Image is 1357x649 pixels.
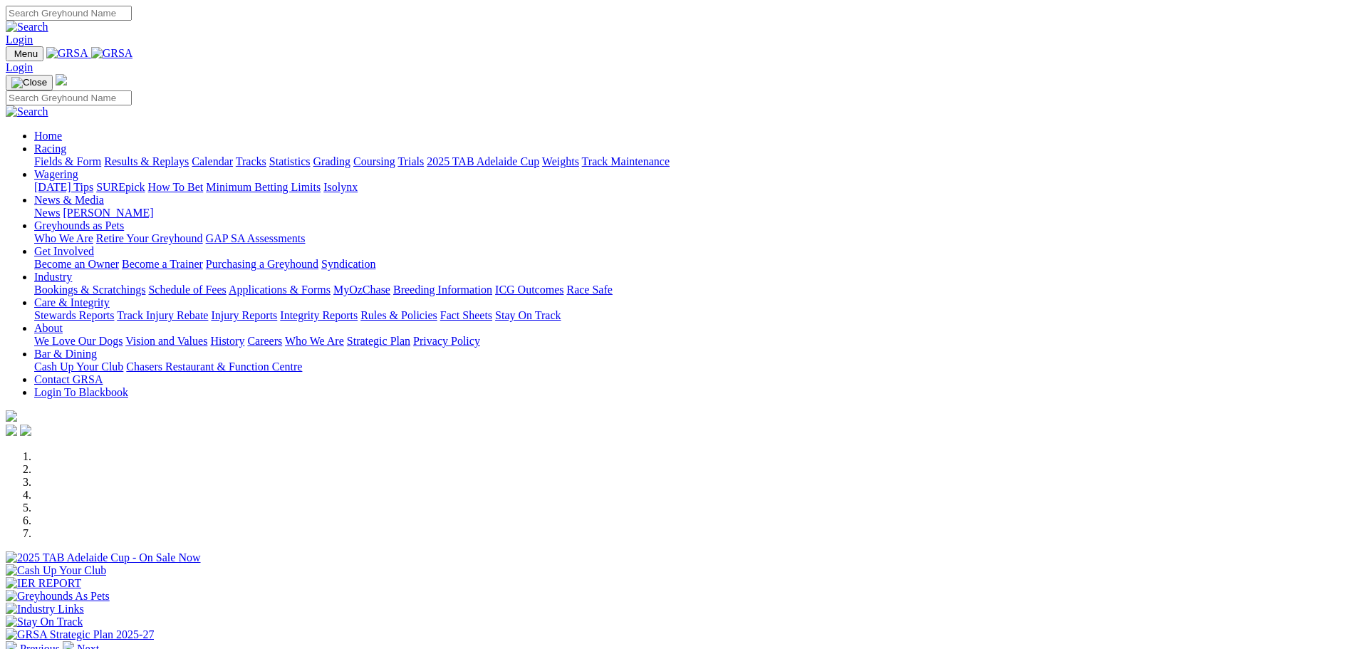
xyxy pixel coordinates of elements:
a: [PERSON_NAME] [63,207,153,219]
a: Careers [247,335,282,347]
a: News [34,207,60,219]
a: Care & Integrity [34,296,110,308]
a: Isolynx [323,181,358,193]
a: We Love Our Dogs [34,335,123,347]
button: Toggle navigation [6,46,43,61]
img: Industry Links [6,603,84,616]
img: 2025 TAB Adelaide Cup - On Sale Now [6,551,201,564]
div: News & Media [34,207,1351,219]
a: Coursing [353,155,395,167]
a: Results & Replays [104,155,189,167]
a: Schedule of Fees [148,284,226,296]
img: twitter.svg [20,425,31,436]
a: Wagering [34,168,78,180]
a: How To Bet [148,181,204,193]
a: Contact GRSA [34,373,103,385]
a: Racing [34,142,66,155]
div: Racing [34,155,1351,168]
a: Tracks [236,155,266,167]
img: IER REPORT [6,577,81,590]
div: Industry [34,284,1351,296]
a: Login To Blackbook [34,386,128,398]
a: Retire Your Greyhound [96,232,203,244]
a: Track Injury Rebate [117,309,208,321]
img: facebook.svg [6,425,17,436]
img: Stay On Track [6,616,83,628]
a: Rules & Policies [360,309,437,321]
a: Fact Sheets [440,309,492,321]
a: SUREpick [96,181,145,193]
span: Menu [14,48,38,59]
a: Greyhounds as Pets [34,219,124,232]
input: Search [6,6,132,21]
a: Injury Reports [211,309,277,321]
a: Calendar [192,155,233,167]
a: Grading [313,155,350,167]
img: Search [6,105,48,118]
img: GRSA [91,47,133,60]
a: Purchasing a Greyhound [206,258,318,270]
img: Greyhounds As Pets [6,590,110,603]
a: [DATE] Tips [34,181,93,193]
a: Applications & Forms [229,284,331,296]
a: Bookings & Scratchings [34,284,145,296]
div: Greyhounds as Pets [34,232,1351,245]
a: Login [6,61,33,73]
div: Get Involved [34,258,1351,271]
img: Close [11,77,47,88]
input: Search [6,90,132,105]
a: Industry [34,271,72,283]
a: Fields & Form [34,155,101,167]
a: 2025 TAB Adelaide Cup [427,155,539,167]
a: MyOzChase [333,284,390,296]
img: Cash Up Your Club [6,564,106,577]
img: GRSA [46,47,88,60]
div: Care & Integrity [34,309,1351,322]
div: Bar & Dining [34,360,1351,373]
a: Breeding Information [393,284,492,296]
a: History [210,335,244,347]
a: Cash Up Your Club [34,360,123,373]
a: Statistics [269,155,311,167]
a: Trials [397,155,424,167]
a: Stewards Reports [34,309,114,321]
button: Toggle navigation [6,75,53,90]
a: Syndication [321,258,375,270]
a: Weights [542,155,579,167]
div: Wagering [34,181,1351,194]
a: GAP SA Assessments [206,232,306,244]
a: Bar & Dining [34,348,97,360]
img: GRSA Strategic Plan 2025-27 [6,628,154,641]
a: Login [6,33,33,46]
a: Track Maintenance [582,155,670,167]
a: Who We Are [34,232,93,244]
a: Who We Are [285,335,344,347]
img: logo-grsa-white.png [6,410,17,422]
a: Race Safe [566,284,612,296]
a: Integrity Reports [280,309,358,321]
img: logo-grsa-white.png [56,74,67,85]
a: Minimum Betting Limits [206,181,321,193]
a: About [34,322,63,334]
a: Vision and Values [125,335,207,347]
a: Get Involved [34,245,94,257]
a: Chasers Restaurant & Function Centre [126,360,302,373]
a: Strategic Plan [347,335,410,347]
a: News & Media [34,194,104,206]
a: Become an Owner [34,258,119,270]
a: Home [34,130,62,142]
div: About [34,335,1351,348]
a: Privacy Policy [413,335,480,347]
a: Become a Trainer [122,258,203,270]
a: Stay On Track [495,309,561,321]
a: ICG Outcomes [495,284,563,296]
img: Search [6,21,48,33]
